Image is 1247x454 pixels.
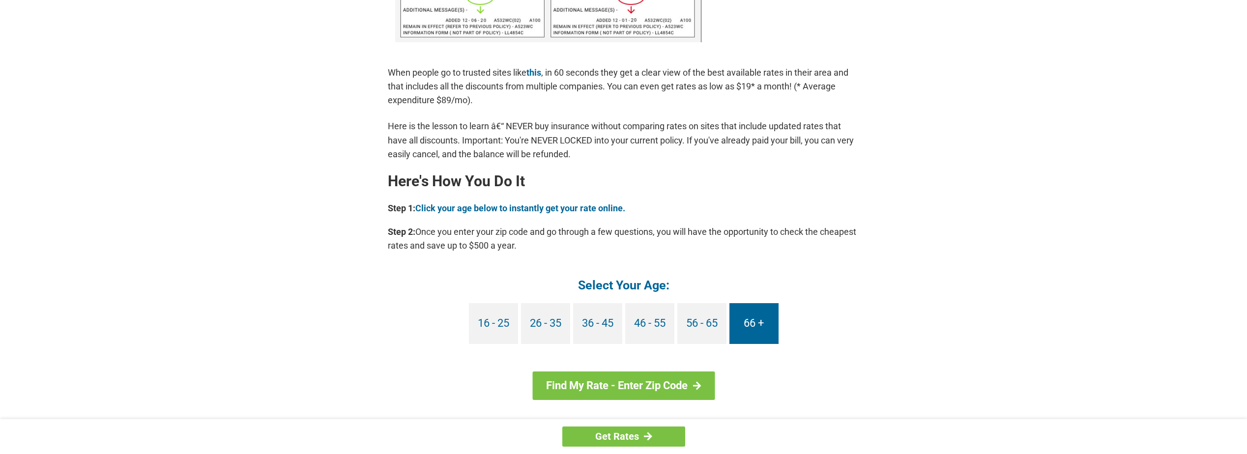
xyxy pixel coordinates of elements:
[526,67,541,78] a: this
[415,203,625,213] a: Click your age below to instantly get your rate online.
[388,225,860,253] p: Once you enter your zip code and go through a few questions, you will have the opportunity to che...
[677,303,726,344] a: 56 - 65
[388,203,415,213] b: Step 1:
[469,303,518,344] a: 16 - 25
[388,66,860,107] p: When people go to trusted sites like , in 60 seconds they get a clear view of the best available ...
[562,426,685,447] a: Get Rates
[521,303,570,344] a: 26 - 35
[573,303,622,344] a: 36 - 45
[388,227,415,237] b: Step 2:
[388,173,860,189] h2: Here's How You Do It
[388,277,860,293] h4: Select Your Age:
[388,119,860,161] p: Here is the lesson to learn â€“ NEVER buy insurance without comparing rates on sites that include...
[532,371,715,400] a: Find My Rate - Enter Zip Code
[625,303,674,344] a: 46 - 55
[729,303,779,344] a: 66 +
